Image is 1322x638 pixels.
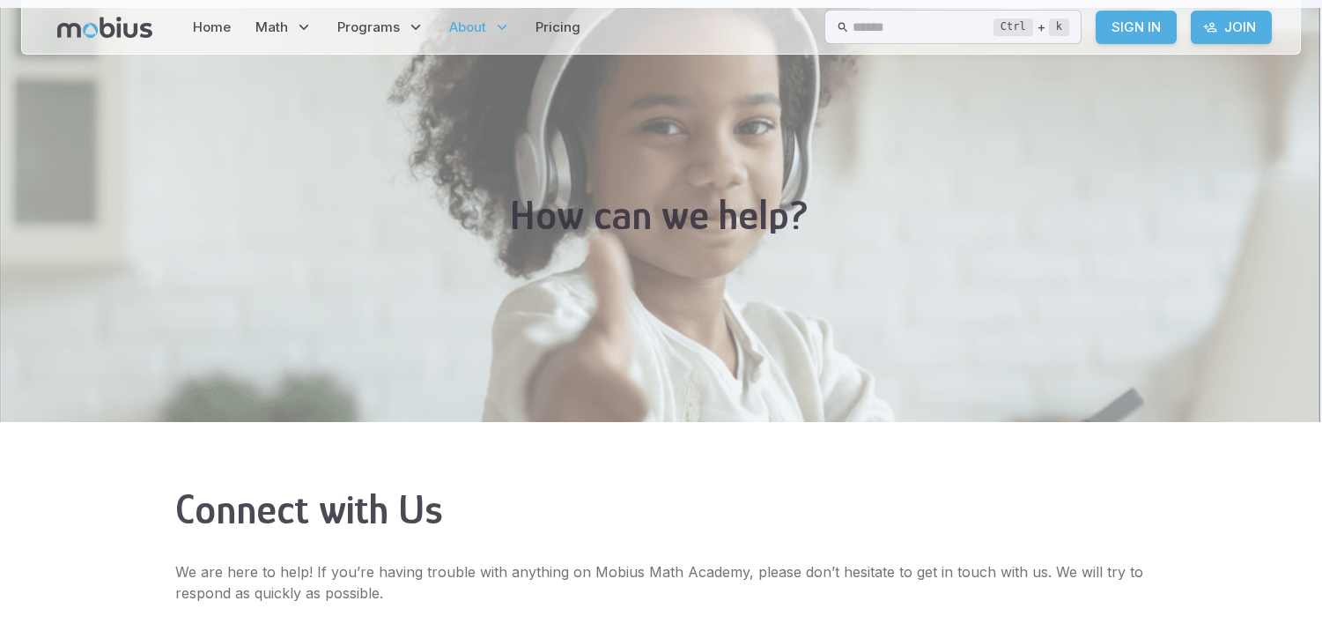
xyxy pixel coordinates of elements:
[175,561,1148,604] p: We are here to help! If you’re having trouble with anything on Mobius Math Academy, please don’t ...
[993,19,1033,36] kbd: Ctrl
[1049,19,1069,36] kbd: k
[175,486,1148,533] h2: Connect with Us
[993,17,1069,38] div: +
[337,18,400,37] span: Programs
[1191,11,1272,44] a: Join
[188,7,236,48] a: Home
[530,7,586,48] a: Pricing
[449,18,486,37] span: About
[1096,11,1177,44] a: Sign In
[255,18,288,37] span: Math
